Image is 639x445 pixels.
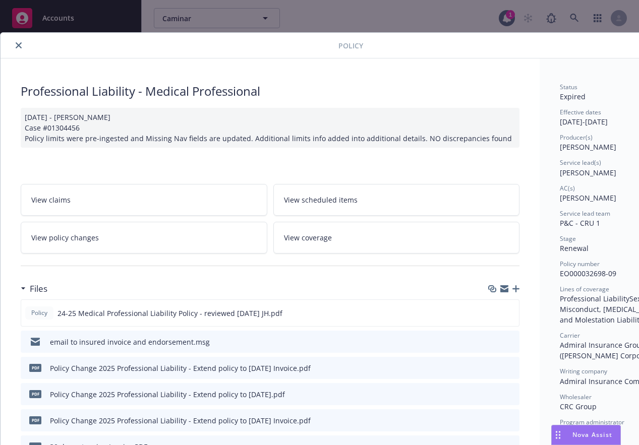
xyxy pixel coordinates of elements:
span: [PERSON_NAME] [560,168,616,177]
a: View scheduled items [273,184,520,216]
span: Policy [29,308,49,317]
button: close [13,39,25,51]
button: preview file [506,363,515,373]
span: Policy number [560,260,600,268]
button: download file [490,363,498,373]
span: Expired [560,92,586,101]
span: AC(s) [560,184,575,193]
span: Service lead(s) [560,158,601,167]
span: View scheduled items [284,195,358,205]
div: Professional Liability - Medical Professional [21,83,519,100]
span: pdf [29,416,41,424]
span: pdf [29,364,41,371]
span: Stage [560,234,576,243]
button: preview file [506,308,515,319]
div: Files [21,282,47,295]
span: Lines of coverage [560,285,609,293]
span: P&C - CRU 1 [560,218,600,228]
div: Drag to move [552,425,564,444]
a: View coverage [273,222,520,253]
span: [PERSON_NAME] [560,193,616,203]
span: Effective dates [560,108,601,116]
button: download file [490,337,498,347]
a: View policy changes [21,222,267,253]
a: View claims [21,184,267,216]
span: Renewal [560,243,589,253]
span: View claims [31,195,71,205]
span: View coverage [284,232,332,243]
div: Policy Change 2025 Professional Liability - Extend policy to [DATE] Invoice.pdf [50,363,311,373]
div: email to insured invoice and endorsement.msg [50,337,210,347]
button: preview file [506,337,515,347]
span: EO000032698-09 [560,269,616,278]
div: Policy Change 2025 Professional Liability - Extend policy to [DATE] Invoice.pdf [50,415,311,426]
span: Status [560,83,577,91]
span: Nova Assist [572,430,612,439]
span: Writing company [560,367,607,375]
button: preview file [506,389,515,400]
span: Program administrator [560,418,624,426]
div: Policy Change 2025 Professional Liability - Extend policy to [DATE].pdf [50,389,285,400]
span: CRC Group [560,402,597,411]
span: View policy changes [31,232,99,243]
span: Wholesaler [560,393,592,401]
button: Nova Assist [551,425,621,445]
span: 24-25 Medical Professional Liability Policy - reviewed [DATE] JH.pdf [57,308,282,319]
span: Professional Liability [560,294,629,303]
span: Service lead team [560,209,610,218]
span: [PERSON_NAME] [560,142,616,152]
div: [DATE] - [PERSON_NAME] Case #01304456 Policy limits were pre-ingested and Missing Nav fields are ... [21,108,519,148]
button: download file [490,415,498,426]
button: download file [490,308,498,319]
button: download file [490,389,498,400]
span: Producer(s) [560,133,593,142]
button: preview file [506,415,515,426]
span: Policy [338,40,363,51]
h3: Files [30,282,47,295]
span: Carrier [560,331,580,340]
span: pdf [29,390,41,398]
